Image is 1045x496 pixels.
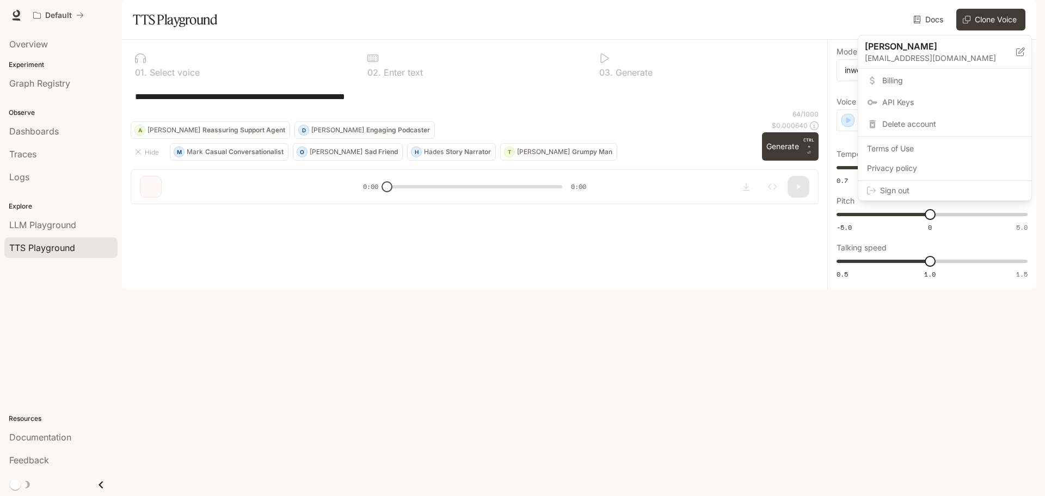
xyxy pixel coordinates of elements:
span: API Keys [882,97,1023,108]
span: Terms of Use [867,143,1023,154]
span: Delete account [882,119,1023,130]
p: [EMAIL_ADDRESS][DOMAIN_NAME] [865,53,1016,64]
span: Billing [882,75,1023,86]
a: Privacy policy [860,158,1029,178]
span: Sign out [880,185,1023,196]
span: Privacy policy [867,163,1023,174]
a: API Keys [860,93,1029,112]
a: Billing [860,71,1029,90]
div: Sign out [858,181,1031,200]
div: Delete account [860,114,1029,134]
div: [PERSON_NAME][EMAIL_ADDRESS][DOMAIN_NAME] [858,35,1031,69]
p: [PERSON_NAME] [865,40,999,53]
a: Terms of Use [860,139,1029,158]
